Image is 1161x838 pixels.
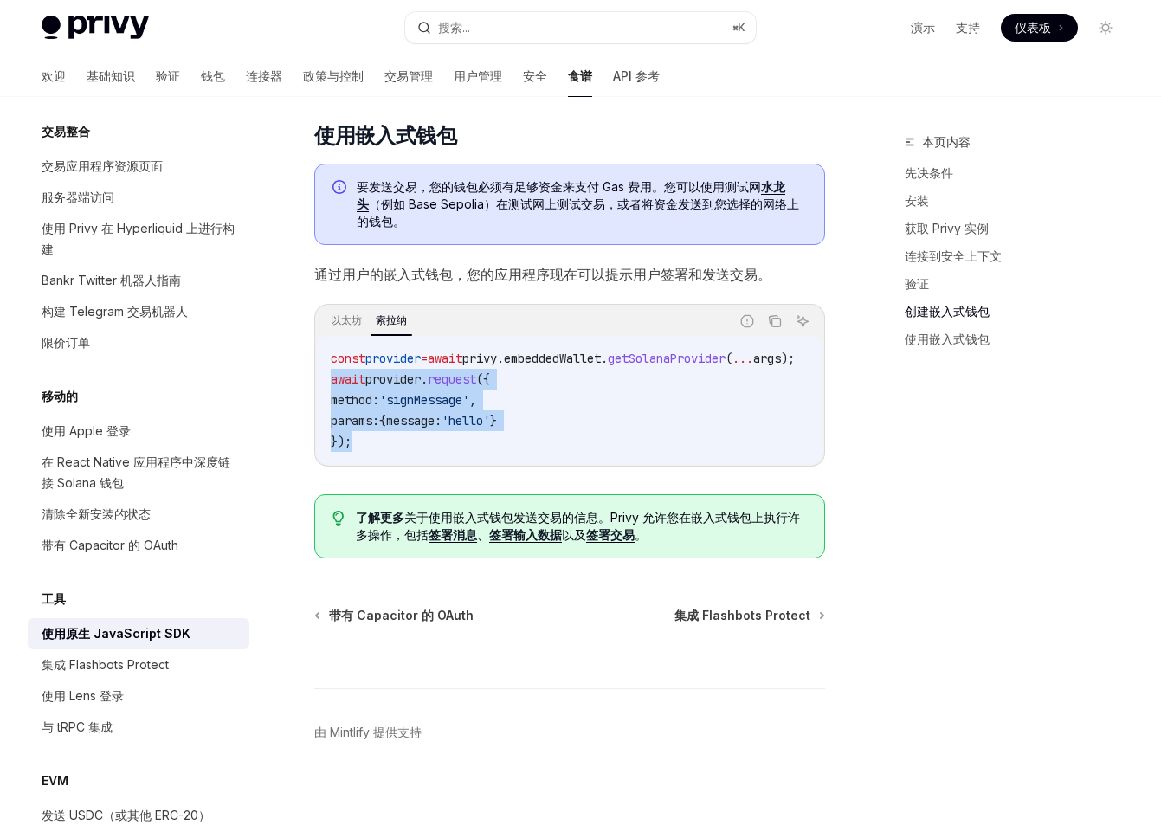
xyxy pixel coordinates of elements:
[379,413,386,429] span: {
[357,179,761,194] font: 要发送交易，您的钱包必须有足够资金来支付 Gas 费用。您可以使用测试网
[365,371,421,387] span: provider
[331,371,365,387] span: await
[28,447,249,499] a: 在 React Native 应用程序中深度链接 Solana 钱包
[42,808,210,822] font: 发送 USDC（或其他 ERC-20）
[42,335,90,350] font: 限价订单
[781,351,795,366] span: );
[28,416,249,447] a: 使用 Apple 登录
[613,68,660,83] font: API 参考
[28,712,249,743] a: 与 tRPC 集成
[28,800,249,831] a: 发送 USDC（或其他 ERC-20）
[42,591,66,606] font: 工具
[905,332,990,346] font: 使用嵌入式钱包
[504,351,601,366] span: embeddedWallet
[28,151,249,182] a: 交易应用程序资源页面
[357,197,799,229] font: （例如 Base Sepolia）在测试网上测试交易，或者将资金发送到您选择的网络上的钱包。
[331,351,365,366] span: const
[477,527,489,542] font: 、
[1015,20,1051,35] font: 仪表板
[1092,14,1119,42] button: 切换暗模式
[1001,14,1078,42] a: 仪表板
[428,351,462,366] span: await
[586,527,635,542] font: 签署交易
[42,190,114,204] font: 服务器端访问
[42,389,78,403] font: 移动的
[303,68,364,83] font: 政策与控制
[42,538,178,552] font: 带有 Capacitor 的 OAuth
[726,351,732,366] span: (
[28,499,249,530] a: 清除全新安装的状态
[421,371,428,387] span: .
[421,351,428,366] span: =
[736,310,758,332] button: 报告错误代码
[497,351,504,366] span: .
[42,423,131,438] font: 使用 Apple 登录
[905,221,989,235] font: 获取 Privy 实例
[905,248,1002,263] font: 连接到安全上下文
[608,351,726,366] span: getSolanaProvider
[764,310,786,332] button: 复制代码块中的内容
[586,527,635,543] a: 签署交易
[42,506,151,521] font: 清除全新安装的状态
[379,392,469,408] span: 'signMessage'
[956,20,980,35] font: 支持
[42,273,181,287] font: Bankr Twitter 机器人指南
[386,413,442,429] span: message:
[384,55,433,97] a: 交易管理
[42,688,124,703] font: 使用 Lens 登录
[42,124,90,139] font: 交易整合
[753,351,781,366] span: args
[331,413,379,429] span: params:
[523,55,547,97] a: 安全
[356,510,404,525] font: 了解更多
[911,19,935,36] a: 演示
[332,511,345,526] svg: 提示
[28,649,249,680] a: 集成 Flashbots Protect
[613,55,660,97] a: API 参考
[738,21,745,34] font: K
[905,215,1133,242] a: 获取 Privy 实例
[365,351,421,366] span: provider
[28,680,249,712] a: 使用 Lens 登录
[316,607,474,624] a: 带有 Capacitor 的 OAuth
[331,434,352,449] span: });
[601,351,608,366] span: .
[905,165,953,180] font: 先决条件
[568,55,592,97] a: 食谱
[42,657,169,672] font: 集成 Flashbots Protect
[201,55,225,97] a: 钱包
[922,134,971,149] font: 本页内容
[568,68,592,83] font: 食谱
[384,68,433,83] font: 交易管理
[42,16,149,40] img: 灯光标志
[429,527,477,543] a: 签署消息
[87,55,135,97] a: 基础知识
[905,326,1133,353] a: 使用嵌入式钱包
[454,55,502,97] a: 用户管理
[42,626,190,641] font: 使用原生 JavaScript SDK
[42,304,188,319] font: 构建 Telegram 交易机器人
[911,20,935,35] font: 演示
[376,313,407,326] font: 索拉纳
[635,527,647,542] font: 。
[454,68,502,83] font: 用户管理
[428,371,476,387] span: request
[462,351,497,366] span: privy
[87,68,135,83] font: 基础知识
[28,213,249,265] a: 使用 Privy 在 Hyperliquid 上进行构建
[28,530,249,561] a: 带有 Capacitor 的 OAuth
[314,266,771,283] font: 通过用户的嵌入式钱包，您的应用程序现在可以提示用户签署和发送交易。
[732,21,738,34] font: ⌘
[329,608,474,622] font: 带有 Capacitor 的 OAuth
[905,193,929,208] font: 安装
[356,510,404,525] a: 了解更多
[42,454,230,490] font: 在 React Native 应用程序中深度链接 Solana 钱包
[28,265,249,296] a: Bankr Twitter 机器人指南
[905,304,990,319] font: 创建嵌入式钱包
[156,68,180,83] font: 验证
[905,276,929,291] font: 验证
[429,527,477,542] font: 签署消息
[674,607,823,624] a: 集成 Flashbots Protect
[42,773,68,788] font: EVM
[201,68,225,83] font: 钱包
